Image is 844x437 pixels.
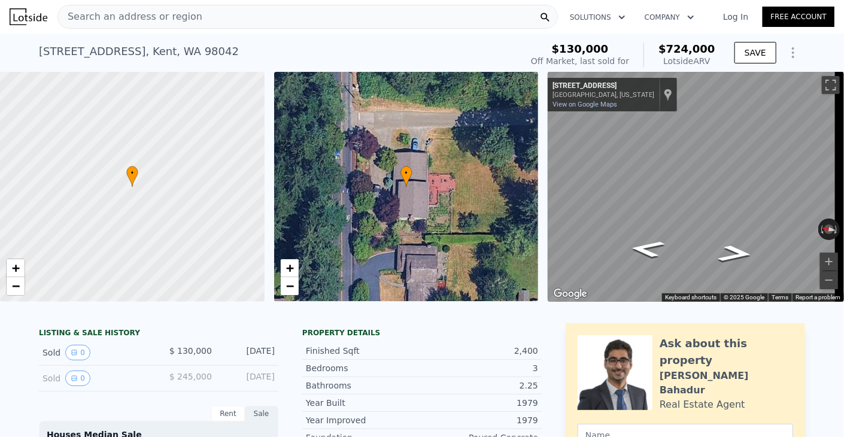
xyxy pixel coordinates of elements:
[660,397,745,412] div: Real Estate Agent
[286,260,293,275] span: +
[552,91,654,99] div: [GEOGRAPHIC_DATA], [US_STATE]
[39,43,239,60] div: [STREET_ADDRESS] , Kent , WA 98042
[665,293,717,302] button: Keyboard shortcuts
[306,414,422,426] div: Year Improved
[286,278,293,293] span: −
[818,223,840,236] button: Reset the view
[7,259,25,277] a: Zoom in
[703,241,768,266] path: Go South, 148th Ave SE
[820,253,838,271] button: Zoom in
[400,168,412,178] span: •
[658,43,715,55] span: $724,000
[781,41,805,65] button: Show Options
[818,218,825,240] button: Rotate counterclockwise
[709,11,763,23] a: Log In
[615,236,680,262] path: Go North, 148th Ave SE
[820,271,838,289] button: Zoom out
[552,43,609,55] span: $130,000
[245,406,278,421] div: Sale
[7,277,25,295] a: Zoom out
[724,294,764,301] span: © 2025 Google
[422,380,538,392] div: 2.25
[552,81,654,91] div: [STREET_ADDRESS]
[822,76,840,94] button: Toggle fullscreen view
[58,10,202,24] span: Search an address or region
[169,372,212,381] span: $ 245,000
[664,88,672,101] a: Show location on map
[422,362,538,374] div: 3
[39,328,278,340] div: LISTING & SALE HISTORY
[422,397,538,409] div: 1979
[302,328,542,338] div: Property details
[796,294,840,301] a: Report a problem
[834,218,840,240] button: Rotate clockwise
[658,55,715,67] div: Lotside ARV
[221,371,275,386] div: [DATE]
[763,7,834,27] a: Free Account
[772,294,788,301] a: Terms (opens in new tab)
[560,7,635,28] button: Solutions
[422,345,538,357] div: 2,400
[306,345,422,357] div: Finished Sqft
[169,346,212,356] span: $ 130,000
[12,260,20,275] span: +
[660,335,793,369] div: Ask about this property
[306,397,422,409] div: Year Built
[548,72,844,302] div: Map
[12,278,20,293] span: −
[126,168,138,178] span: •
[281,277,299,295] a: Zoom out
[281,259,299,277] a: Zoom in
[422,414,538,426] div: 1979
[10,8,47,25] img: Lotside
[306,380,422,392] div: Bathrooms
[531,55,629,67] div: Off Market, last sold for
[42,371,149,386] div: Sold
[42,345,149,360] div: Sold
[551,286,590,302] img: Google
[635,7,704,28] button: Company
[126,166,138,187] div: •
[221,345,275,360] div: [DATE]
[551,286,590,302] a: Open this area in Google Maps (opens a new window)
[400,166,412,187] div: •
[660,369,793,397] div: [PERSON_NAME] Bahadur
[548,72,844,302] div: Street View
[65,345,90,360] button: View historical data
[552,101,617,108] a: View on Google Maps
[306,362,422,374] div: Bedrooms
[734,42,776,63] button: SAVE
[211,406,245,421] div: Rent
[65,371,90,386] button: View historical data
